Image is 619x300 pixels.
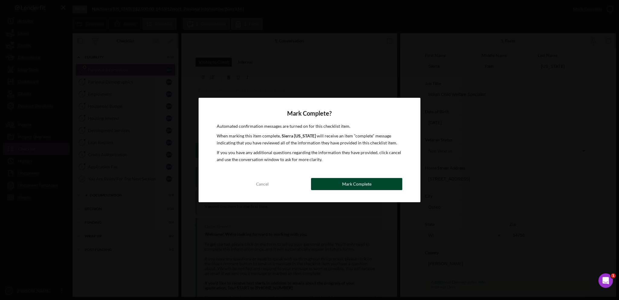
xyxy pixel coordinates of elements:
[256,178,269,190] div: Cancel
[217,133,402,146] p: When marking this item complete, will receive an item "complete" message indicating that you have...
[217,123,402,130] p: Automated confirmation messages are turned on for this checklist item.
[611,273,616,278] span: 1
[217,178,308,190] button: Cancel
[311,178,402,190] button: Mark Complete
[342,178,371,190] div: Mark Complete
[282,133,316,138] b: Sierra [US_STATE]
[217,149,402,163] p: If you you have any additional questions regarding the information they have provided, click canc...
[217,110,402,117] h4: Mark Complete?
[598,273,613,288] iframe: Intercom live chat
